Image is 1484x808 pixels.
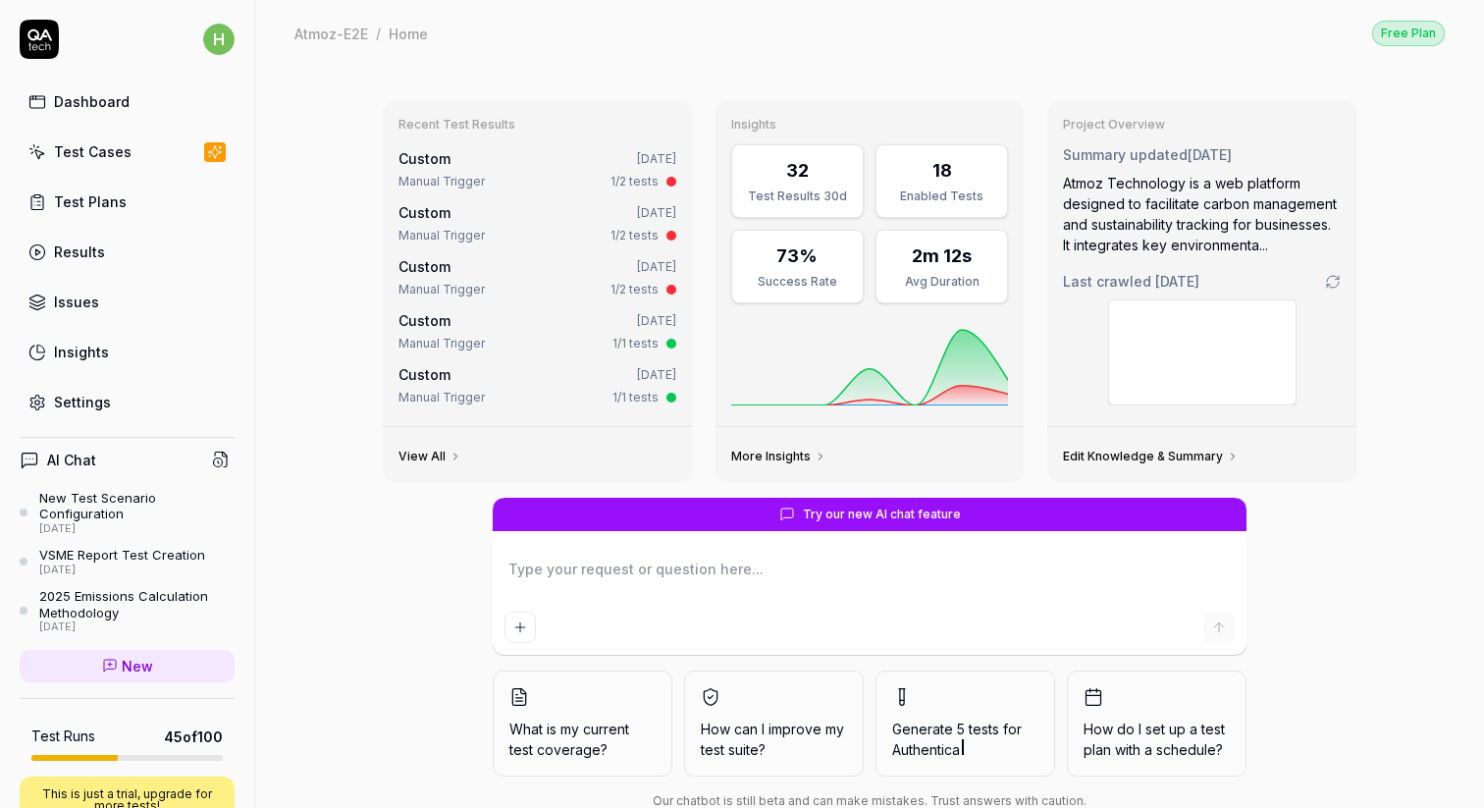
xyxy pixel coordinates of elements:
[1155,273,1199,290] time: [DATE]
[164,727,223,747] span: 45 of 100
[612,389,659,406] div: 1/1 tests
[892,719,1038,760] span: Generate 5 tests for
[776,242,818,269] div: 73%
[493,671,672,777] button: What is my current test coverage?
[398,449,461,464] a: View All
[1063,146,1188,163] span: Summary updated
[892,741,960,758] span: Authentica
[398,312,450,329] span: Custom
[398,281,485,298] div: Manual Trigger
[637,313,676,328] time: [DATE]
[875,671,1055,777] button: Generate 5 tests forAuthentica
[54,191,127,212] div: Test Plans
[1067,671,1246,777] button: How do I set up a test plan with a schedule?
[203,24,235,55] span: h
[1372,21,1445,46] div: Free Plan
[1325,274,1341,290] a: Go to crawling settings
[637,259,676,274] time: [DATE]
[20,588,235,633] a: 2025 Emissions Calculation Methodology[DATE]
[389,24,428,43] div: Home
[1063,117,1341,133] h3: Project Overview
[610,281,659,298] div: 1/2 tests
[684,671,864,777] button: How can I improve my test suite?
[803,506,961,523] span: Try our new AI chat feature
[398,150,450,167] span: Custom
[395,306,680,356] a: Custom[DATE]Manual Trigger1/1 tests
[20,333,235,371] a: Insights
[122,656,153,676] span: New
[39,564,205,577] div: [DATE]
[54,242,105,262] div: Results
[744,188,851,205] div: Test Results 30d
[610,227,659,244] div: 1/2 tests
[1063,271,1199,292] span: Last crawled
[1109,300,1296,404] img: Screenshot
[20,82,235,121] a: Dashboard
[1063,173,1341,255] div: Atmoz Technology is a web platform designed to facilitate carbon management and sustainability tr...
[610,173,659,190] div: 1/2 tests
[637,367,676,382] time: [DATE]
[637,205,676,220] time: [DATE]
[398,173,485,190] div: Manual Trigger
[294,24,368,43] div: Atmoz-E2E
[39,490,235,522] div: New Test Scenario Configuration
[47,450,96,470] h4: AI Chat
[54,292,99,312] div: Issues
[1188,146,1232,163] time: [DATE]
[888,188,995,205] div: Enabled Tests
[398,335,485,352] div: Manual Trigger
[20,133,235,171] a: Test Cases
[888,273,995,291] div: Avg Duration
[398,389,485,406] div: Manual Trigger
[20,183,235,221] a: Test Plans
[509,719,656,760] span: What is my current test coverage?
[786,157,809,184] div: 32
[20,650,235,682] a: New
[1372,20,1445,46] button: Free Plan
[395,198,680,248] a: Custom[DATE]Manual Trigger1/2 tests
[912,242,972,269] div: 2m 12s
[20,233,235,271] a: Results
[54,141,132,162] div: Test Cases
[54,392,111,412] div: Settings
[612,335,659,352] div: 1/1 tests
[932,157,952,184] div: 18
[744,273,851,291] div: Success Rate
[39,620,235,634] div: [DATE]
[395,252,680,302] a: Custom[DATE]Manual Trigger1/2 tests
[1063,449,1239,464] a: Edit Knowledge & Summary
[376,24,381,43] div: /
[39,588,235,620] div: 2025 Emissions Calculation Methodology
[20,283,235,321] a: Issues
[398,258,450,275] span: Custom
[20,490,235,535] a: New Test Scenario Configuration[DATE]
[203,20,235,59] button: h
[398,366,450,383] span: Custom
[1084,719,1230,760] span: How do I set up a test plan with a schedule?
[395,144,680,194] a: Custom[DATE]Manual Trigger1/2 tests
[39,522,235,536] div: [DATE]
[395,360,680,410] a: Custom[DATE]Manual Trigger1/1 tests
[31,727,95,745] h5: Test Runs
[20,547,235,576] a: VSME Report Test Creation[DATE]
[398,117,676,133] h3: Recent Test Results
[731,449,826,464] a: More Insights
[20,383,235,421] a: Settings
[398,204,450,221] span: Custom
[54,342,109,362] div: Insights
[731,117,1009,133] h3: Insights
[54,91,130,112] div: Dashboard
[398,227,485,244] div: Manual Trigger
[701,719,847,760] span: How can I improve my test suite?
[39,547,205,563] div: VSME Report Test Creation
[504,612,536,643] button: Add attachment
[637,151,676,166] time: [DATE]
